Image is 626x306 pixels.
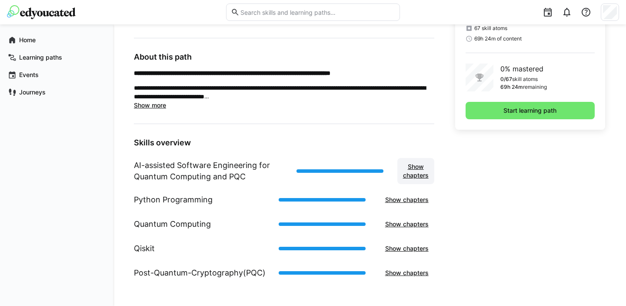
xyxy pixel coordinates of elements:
[240,8,395,16] input: Search skills and learning paths…
[500,64,547,74] p: 0% mastered
[384,220,430,229] span: Show chapters
[134,243,155,254] h1: Qiskit
[512,76,538,83] p: skill atoms
[384,269,430,277] span: Show chapters
[134,267,266,279] h1: Post-Quantum-Cryptography(PQC)
[380,215,434,233] button: Show chapters
[380,191,434,208] button: Show chapters
[397,158,434,184] button: Show chapters
[474,25,507,32] span: 67 skill atoms
[134,160,290,182] h1: AI-assisted Software Engineering for Quantum Computing and PQC
[134,219,211,230] h1: Quantum Computing
[134,52,434,62] h3: About this path
[134,194,213,205] h1: Python Programming
[523,84,547,91] p: remaining
[502,106,558,115] span: Start learning path
[380,264,434,282] button: Show chapters
[134,138,434,148] h3: Skills overview
[134,101,166,109] span: Show more
[474,35,522,42] span: 69h 24m of content
[402,162,430,180] span: Show chapters
[500,84,523,91] p: 69h 24m
[500,76,512,83] p: 0/67
[466,102,595,119] button: Start learning path
[380,240,434,257] button: Show chapters
[384,244,430,253] span: Show chapters
[384,195,430,204] span: Show chapters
